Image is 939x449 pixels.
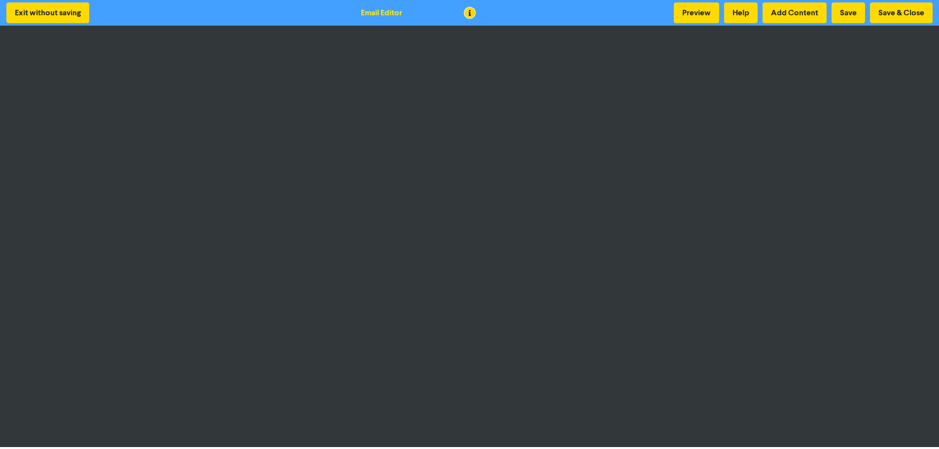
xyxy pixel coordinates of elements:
button: Add Content [763,2,827,23]
button: Preview [674,2,719,23]
button: Save & Close [870,2,933,23]
button: Exit without saving [6,2,89,23]
button: Help [724,2,758,23]
div: Email Editor [361,7,402,19]
button: Save [832,2,865,23]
